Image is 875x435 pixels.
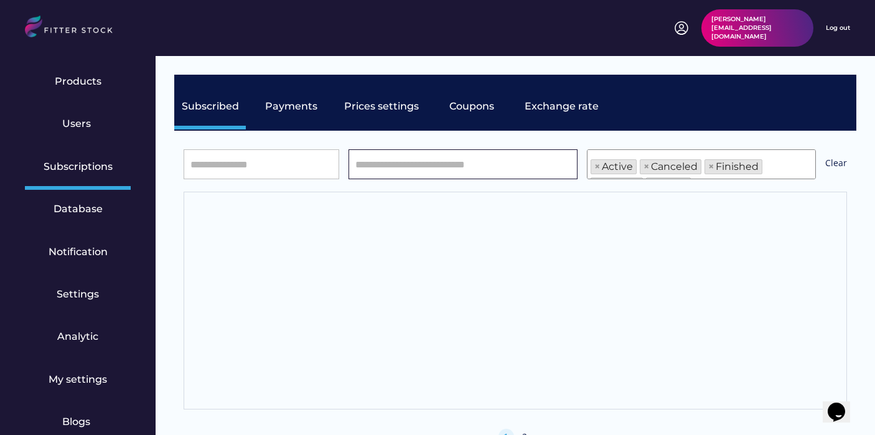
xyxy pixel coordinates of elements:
div: Coupons [449,100,494,113]
div: Blogs [62,415,93,429]
div: Log out [826,24,850,32]
div: Settings [57,288,99,301]
span: × [708,162,714,172]
li: Paused [591,177,643,192]
li: Finished [704,159,762,174]
div: Subscribed [182,100,239,113]
iframe: chat widget [823,385,863,423]
div: Exchange rate [525,100,599,113]
span: × [643,162,650,172]
div: Database [54,202,103,216]
div: [PERSON_NAME][EMAIL_ADDRESS][DOMAIN_NAME] [711,15,803,41]
li: Failed [646,177,691,192]
img: profile-circle.svg [674,21,689,35]
span: × [594,162,601,172]
div: Analytic [57,330,98,344]
div: Notification [49,245,108,259]
div: Subscriptions [44,160,113,174]
div: Prices settings [344,100,419,113]
img: LOGO.svg [25,16,123,41]
li: Canceled [640,159,701,174]
div: My settings [49,373,107,386]
div: Clear [825,157,847,172]
div: Users [62,117,93,131]
div: Products [55,75,101,88]
li: Active [591,159,637,174]
div: Payments [265,100,317,113]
